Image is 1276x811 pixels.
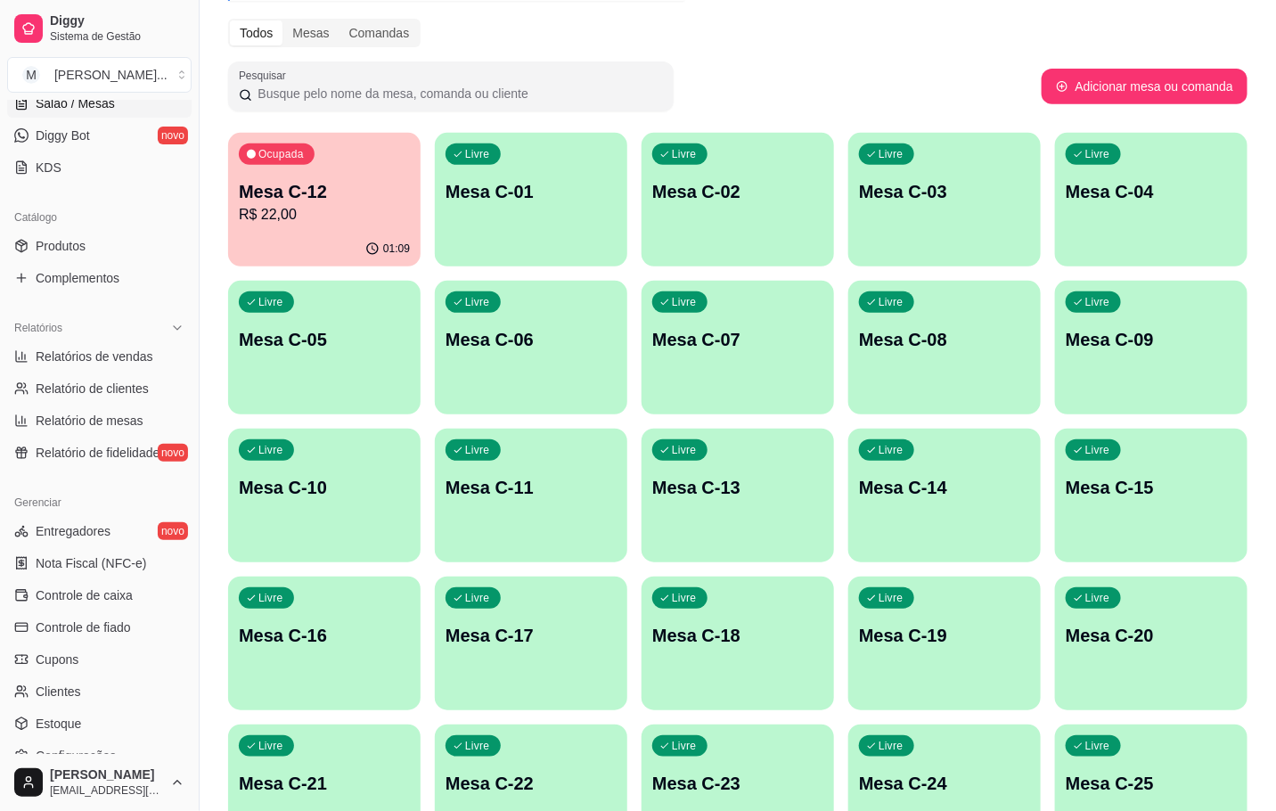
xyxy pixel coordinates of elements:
span: Relatório de fidelidade [36,444,159,462]
a: Relatório de fidelidadenovo [7,438,192,467]
p: Livre [1085,443,1110,457]
p: Livre [879,591,904,605]
span: Diggy Bot [36,127,90,144]
button: Select a team [7,57,192,93]
span: Cupons [36,651,78,668]
p: Livre [1085,295,1110,309]
span: Estoque [36,715,81,733]
a: KDS [7,153,192,182]
button: LivreMesa C-18 [642,577,834,710]
a: Estoque [7,709,192,738]
p: Mesa C-22 [446,771,617,796]
p: Mesa C-18 [652,623,823,648]
p: Livre [672,295,697,309]
a: Complementos [7,264,192,292]
span: Controle de caixa [36,586,133,604]
a: Controle de fiado [7,613,192,642]
p: Livre [258,591,283,605]
a: Diggy Botnovo [7,121,192,150]
p: Mesa C-23 [652,771,823,796]
a: Entregadoresnovo [7,517,192,545]
span: Relatório de clientes [36,380,149,397]
p: Livre [672,147,697,161]
p: Mesa C-20 [1066,623,1237,648]
p: Mesa C-01 [446,179,617,204]
a: Clientes [7,677,192,706]
button: Adicionar mesa ou comanda [1042,69,1247,104]
p: Mesa C-19 [859,623,1030,648]
button: LivreMesa C-15 [1055,429,1247,562]
p: Mesa C-11 [446,475,617,500]
p: Mesa C-15 [1066,475,1237,500]
p: Mesa C-13 [652,475,823,500]
p: Livre [672,443,697,457]
p: Livre [258,443,283,457]
button: OcupadaMesa C-12R$ 22,0001:09 [228,133,421,266]
span: Nota Fiscal (NFC-e) [36,554,146,572]
span: [EMAIL_ADDRESS][DOMAIN_NAME] [50,783,163,798]
a: Nota Fiscal (NFC-e) [7,549,192,578]
p: Livre [1085,739,1110,753]
span: Configurações [36,747,116,765]
p: Mesa C-09 [1066,327,1237,352]
p: Livre [465,295,490,309]
p: Livre [1085,147,1110,161]
button: LivreMesa C-14 [848,429,1041,562]
p: Mesa C-17 [446,623,617,648]
button: LivreMesa C-10 [228,429,421,562]
a: Produtos [7,232,192,260]
p: Livre [672,739,697,753]
p: Mesa C-10 [239,475,410,500]
span: [PERSON_NAME] [50,767,163,783]
button: [PERSON_NAME][EMAIL_ADDRESS][DOMAIN_NAME] [7,761,192,804]
span: M [22,66,40,84]
p: Livre [465,591,490,605]
p: Livre [258,295,283,309]
p: Mesa C-24 [859,771,1030,796]
p: Livre [879,295,904,309]
p: 01:09 [383,242,410,256]
a: DiggySistema de Gestão [7,7,192,50]
div: Catálogo [7,203,192,232]
button: LivreMesa C-17 [435,577,627,710]
button: LivreMesa C-09 [1055,281,1247,414]
p: Mesa C-12 [239,179,410,204]
p: Mesa C-16 [239,623,410,648]
button: LivreMesa C-20 [1055,577,1247,710]
span: Diggy [50,13,184,29]
div: Mesas [282,20,339,45]
p: Mesa C-25 [1066,771,1237,796]
button: LivreMesa C-16 [228,577,421,710]
a: Controle de caixa [7,581,192,610]
div: Todos [230,20,282,45]
p: Mesa C-21 [239,771,410,796]
span: Salão / Mesas [36,94,115,112]
p: Mesa C-04 [1066,179,1237,204]
button: LivreMesa C-01 [435,133,627,266]
button: LivreMesa C-11 [435,429,627,562]
button: LivreMesa C-05 [228,281,421,414]
p: Livre [879,443,904,457]
button: LivreMesa C-04 [1055,133,1247,266]
p: Mesa C-03 [859,179,1030,204]
p: Mesa C-06 [446,327,617,352]
p: Livre [1085,591,1110,605]
span: Clientes [36,683,81,700]
p: Livre [465,147,490,161]
p: Livre [879,739,904,753]
p: Mesa C-05 [239,327,410,352]
span: Controle de fiado [36,618,131,636]
a: Relatórios de vendas [7,342,192,371]
input: Pesquisar [252,85,663,102]
button: LivreMesa C-13 [642,429,834,562]
span: KDS [36,159,61,176]
p: Mesa C-14 [859,475,1030,500]
span: Entregadores [36,522,110,540]
span: Produtos [36,237,86,255]
p: Livre [258,739,283,753]
div: Comandas [339,20,420,45]
label: Pesquisar [239,68,292,83]
span: Relatórios [14,321,62,335]
p: Mesa C-02 [652,179,823,204]
button: LivreMesa C-02 [642,133,834,266]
